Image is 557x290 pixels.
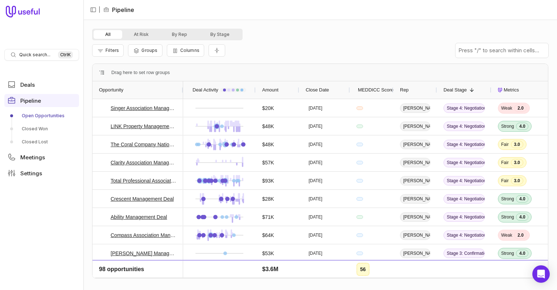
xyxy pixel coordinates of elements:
[111,249,177,258] a: [PERSON_NAME] Management - New Deal
[400,86,409,94] span: Rep
[443,140,485,149] span: Stage 4: Negotiation
[400,103,430,113] span: [PERSON_NAME]
[516,250,528,257] span: 4.0
[4,136,79,148] a: Closed Lost
[443,122,485,131] span: Stage 4: Negotiation
[106,48,119,53] span: Filters
[400,249,430,258] span: [PERSON_NAME]
[4,123,79,135] a: Closed Won
[443,230,485,240] span: Stage 4: Negotiation
[4,110,79,122] a: Open Opportunities
[400,122,430,131] span: [PERSON_NAME]
[111,122,177,131] a: LINK Property Management - New Deal
[262,140,274,149] span: $48K
[532,265,550,283] div: Open Intercom Messenger
[111,195,174,203] a: Crescent Management Deal
[501,123,514,129] span: Strong
[501,105,512,111] span: Weak
[356,81,387,99] div: MEDDICC Score
[209,44,225,57] button: Collapse all rows
[400,230,430,240] span: [PERSON_NAME]
[262,86,278,94] span: Amount
[262,267,274,276] span: $62K
[262,122,274,131] span: $48K
[99,86,123,94] span: Opportunity
[501,269,512,274] span: Weak
[20,82,35,87] span: Deals
[309,160,322,166] time: [DATE]
[262,249,274,258] span: $53K
[400,158,430,167] span: [PERSON_NAME]
[20,171,42,176] span: Settings
[501,250,514,256] span: Strong
[20,155,45,160] span: Meetings
[309,232,322,238] time: [DATE]
[4,151,79,164] a: Meetings
[501,214,514,220] span: Strong
[262,231,274,240] span: $64K
[501,142,509,147] span: Fair
[309,123,322,129] time: [DATE]
[309,196,322,202] time: [DATE]
[443,212,485,222] span: Stage 4: Negotiation
[358,86,393,94] span: MEDDICC Score
[514,105,527,112] span: 2.0
[400,140,430,149] span: [PERSON_NAME]
[501,160,509,166] span: Fair
[111,267,177,276] a: Ascent Community Partners - New Deal
[99,5,100,14] span: |
[504,86,519,94] span: Metrics
[309,250,322,256] time: [DATE]
[111,158,177,167] a: Clarity Association Management Services, Inc. Deal
[103,5,134,14] li: Pipeline
[92,44,124,57] button: Filter Pipeline
[443,194,485,204] span: Stage 4: Negotiation
[4,110,79,148] div: Pipeline submenu
[443,103,485,113] span: Stage 4: Negotiation
[443,267,485,276] span: Stage 3: Confirmation
[19,52,50,58] span: Quick search...
[141,48,157,53] span: Groups
[262,104,274,113] span: $20K
[511,141,523,148] span: 3.0
[443,176,485,185] span: Stage 4: Negotiation
[400,194,430,204] span: [PERSON_NAME]
[400,212,430,222] span: [PERSON_NAME]
[455,43,548,58] input: Press "/" to search within cells...
[111,104,177,113] a: Singer Association Management - New Deal
[443,249,485,258] span: Stage 3: Confirmation
[516,123,528,130] span: 4.0
[309,178,322,184] time: [DATE]
[514,268,527,275] span: 2.0
[400,267,430,276] span: [PERSON_NAME]
[262,213,274,221] span: $71K
[167,44,204,57] button: Columns
[4,94,79,107] a: Pipeline
[443,86,467,94] span: Deal Stage
[111,213,167,221] a: Ability Management Deal
[4,78,79,91] a: Deals
[193,86,218,94] span: Deal Activity
[262,195,274,203] span: $28K
[309,105,322,111] time: [DATE]
[111,231,177,240] a: Compass Association Management Deal
[443,158,485,167] span: Stage 4: Negotiation
[111,68,170,77] span: Drag here to set row groups
[516,195,528,203] span: 4.0
[199,30,241,39] button: By Stage
[180,48,199,53] span: Columns
[309,269,322,274] time: [DATE]
[501,232,512,238] span: Weak
[58,51,73,58] kbd: Ctrl K
[111,176,177,185] a: Total Professional Association Management - New Deal
[262,158,274,167] span: $57K
[400,176,430,185] span: [PERSON_NAME]
[501,196,514,202] span: Strong
[511,177,523,184] span: 3.0
[122,30,160,39] button: At Risk
[501,178,509,184] span: Fair
[306,86,329,94] span: Close Date
[20,98,41,103] span: Pipeline
[160,30,199,39] button: By Rep
[516,213,528,221] span: 4.0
